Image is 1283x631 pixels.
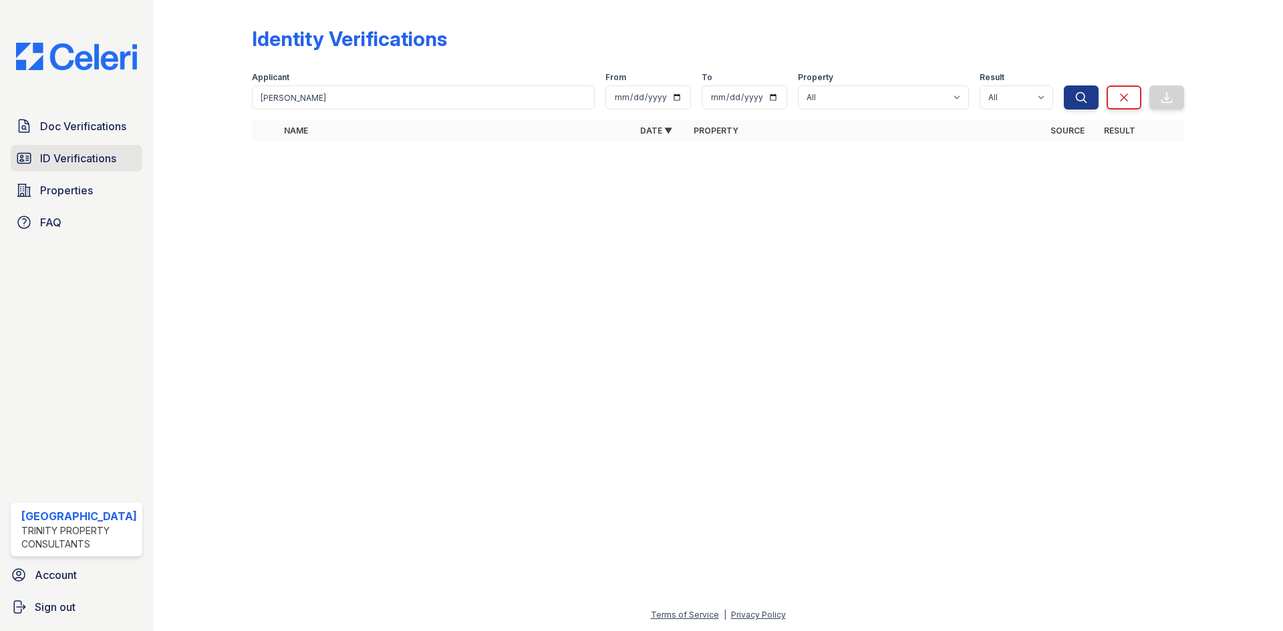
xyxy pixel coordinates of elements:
div: Trinity Property Consultants [21,524,137,551]
a: Source [1050,126,1085,136]
div: Identity Verifications [252,27,447,51]
span: Account [35,567,77,583]
a: Date ▼ [640,126,672,136]
a: Result [1104,126,1135,136]
a: FAQ [11,209,142,236]
div: | [724,610,726,620]
a: Terms of Service [651,610,719,620]
a: Name [284,126,308,136]
input: Search by name or phone number [252,85,595,110]
span: ID Verifications [40,150,116,166]
span: FAQ [40,214,61,230]
label: Result [980,72,1004,83]
span: Doc Verifications [40,118,126,134]
label: Property [798,72,833,83]
a: Account [5,562,148,588]
label: From [605,72,626,83]
img: CE_Logo_Blue-a8612792a0a2168367f1c8372b55b34899dd931a85d93a1a3d3e32e68fde9ad4.png [5,43,148,70]
a: ID Verifications [11,145,142,172]
a: Privacy Policy [731,610,786,620]
a: Properties [11,177,142,204]
label: Applicant [252,72,289,83]
div: [GEOGRAPHIC_DATA] [21,508,137,524]
a: Doc Verifications [11,113,142,140]
label: To [702,72,712,83]
a: Sign out [5,594,148,620]
span: Properties [40,182,93,198]
span: Sign out [35,599,76,615]
a: Property [694,126,738,136]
